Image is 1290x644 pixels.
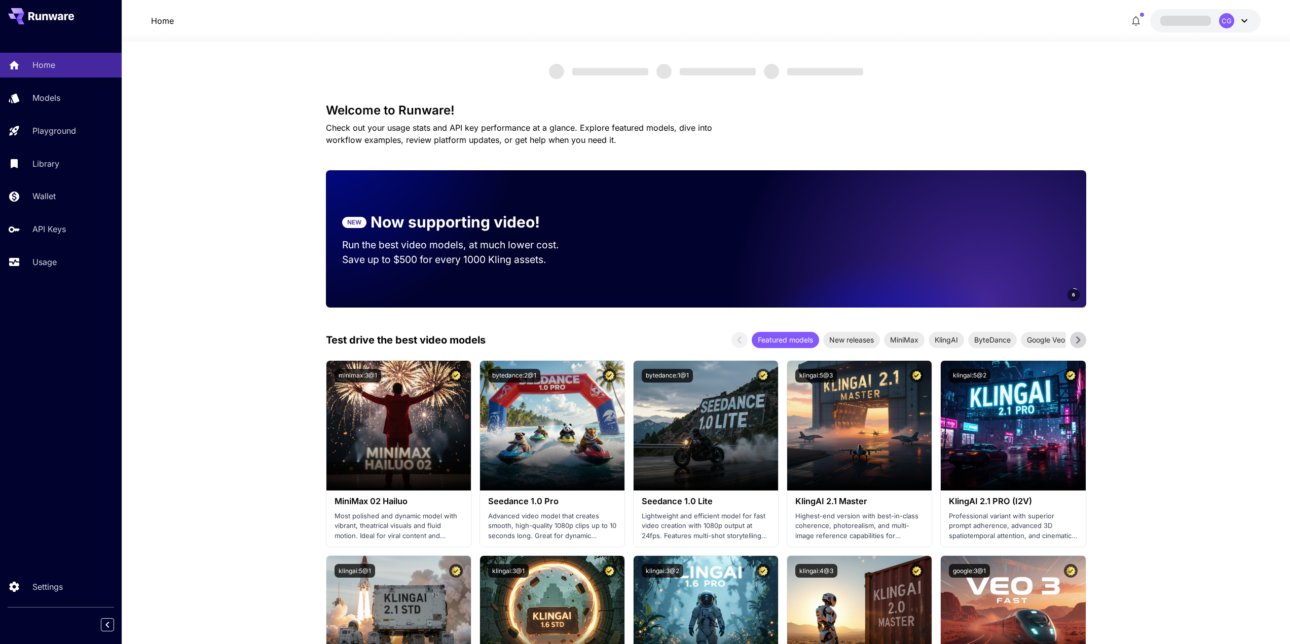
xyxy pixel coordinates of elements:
button: klingai:3@1 [488,564,529,578]
button: Certified Model – Vetted for best performance and includes a commercial license. [910,369,924,383]
button: klingai:3@2 [642,564,683,578]
button: Certified Model – Vetted for best performance and includes a commercial license. [603,564,616,578]
img: alt [634,361,778,490]
p: Playground [32,125,76,137]
button: Certified Model – Vetted for best performance and includes a commercial license. [1064,564,1078,578]
p: Test drive the best video models [326,332,486,348]
p: Run the best video models, at much lower cost. [342,238,578,252]
p: Library [32,158,59,170]
button: Certified Model – Vetted for best performance and includes a commercial license. [449,564,463,578]
button: Certified Model – Vetted for best performance and includes a commercial license. [756,564,770,578]
p: Models [32,92,60,104]
button: bytedance:1@1 [642,369,693,383]
div: New releases [823,332,880,348]
p: Home [32,59,55,71]
p: Most polished and dynamic model with vibrant, theatrical visuals and fluid motion. Ideal for vira... [335,511,463,541]
button: Collapse sidebar [101,618,114,631]
p: Professional variant with superior prompt adherence, advanced 3D spatiotemporal attention, and ci... [949,511,1077,541]
p: Save up to $500 for every 1000 Kling assets. [342,252,578,267]
div: MiniMax [884,332,925,348]
img: alt [480,361,624,490]
div: Google Veo [1021,332,1071,348]
span: KlingAI [929,334,964,345]
button: Certified Model – Vetted for best performance and includes a commercial license. [1064,369,1078,383]
button: klingai:4@3 [795,564,837,578]
button: Certified Model – Vetted for best performance and includes a commercial license. [603,369,616,383]
p: Now supporting video! [371,211,540,234]
nav: breadcrumb [151,15,174,27]
button: klingai:5@2 [949,369,990,383]
button: minimax:3@1 [335,369,381,383]
p: NEW [347,218,361,227]
p: API Keys [32,223,66,235]
span: MiniMax [884,334,925,345]
h3: MiniMax 02 Hailuo [335,497,463,506]
p: Wallet [32,190,56,202]
h3: KlingAI 2.1 PRO (I2V) [949,497,1077,506]
p: Highest-end version with best-in-class coherence, photorealism, and multi-image reference capabil... [795,511,924,541]
h3: Seedance 1.0 Lite [642,497,770,506]
span: Featured models [752,334,819,345]
p: Advanced video model that creates smooth, high-quality 1080p clips up to 10 seconds long. Great f... [488,511,616,541]
button: klingai:5@3 [795,369,837,383]
h3: Seedance 1.0 Pro [488,497,616,506]
button: klingai:5@1 [335,564,375,578]
a: Home [151,15,174,27]
button: bytedance:2@1 [488,369,540,383]
button: Certified Model – Vetted for best performance and includes a commercial license. [756,369,770,383]
span: Google Veo [1021,334,1071,345]
button: Certified Model – Vetted for best performance and includes a commercial license. [910,564,924,578]
img: alt [326,361,471,490]
div: KlingAI [929,332,964,348]
span: Check out your usage stats and API key performance at a glance. Explore featured models, dive int... [326,123,712,145]
h3: KlingAI 2.1 Master [795,497,924,506]
img: alt [941,361,1085,490]
div: Featured models [752,332,819,348]
p: Lightweight and efficient model for fast video creation with 1080p output at 24fps. Features mult... [642,511,770,541]
p: Usage [32,256,57,268]
button: google:3@1 [949,564,990,578]
p: Settings [32,581,63,593]
h3: Welcome to Runware! [326,103,1086,118]
button: CG [1150,9,1261,32]
div: Collapse sidebar [108,616,122,634]
span: ByteDance [968,334,1017,345]
img: alt [787,361,932,490]
button: Certified Model – Vetted for best performance and includes a commercial license. [449,369,463,383]
div: ByteDance [968,332,1017,348]
div: CG [1219,13,1234,28]
span: New releases [823,334,880,345]
span: 6 [1072,291,1075,298]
